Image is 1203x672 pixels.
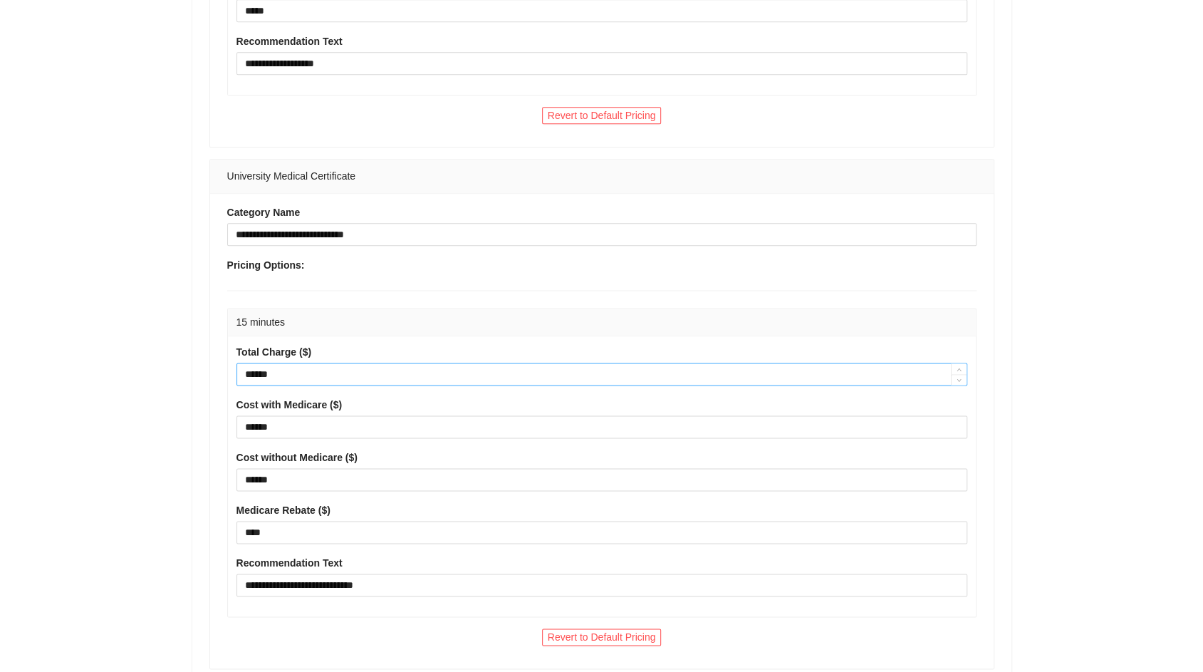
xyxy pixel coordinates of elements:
span: Revert to Default Pricing [548,629,656,645]
span: down [955,376,964,384]
span: Revert to Default Pricing [548,108,656,123]
strong: Cost without Medicare ($) [236,452,358,463]
div: 15 minutes [236,309,967,336]
strong: Recommendation Text [236,557,343,569]
div: University Medical Certificate [227,160,977,192]
strong: Pricing Options: [227,259,305,271]
span: up [955,366,964,374]
button: Revert to Default Pricing [542,107,662,124]
strong: Medicare Rebate ($) [236,505,330,516]
button: Revert to Default Pricing [542,629,662,646]
strong: Cost with Medicare ($) [236,399,343,410]
strong: Category Name [227,207,301,218]
span: Decrease Value [951,374,967,385]
strong: Recommendation Text [236,36,343,47]
span: Increase Value [951,363,967,374]
strong: Total Charge ($) [236,346,312,358]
